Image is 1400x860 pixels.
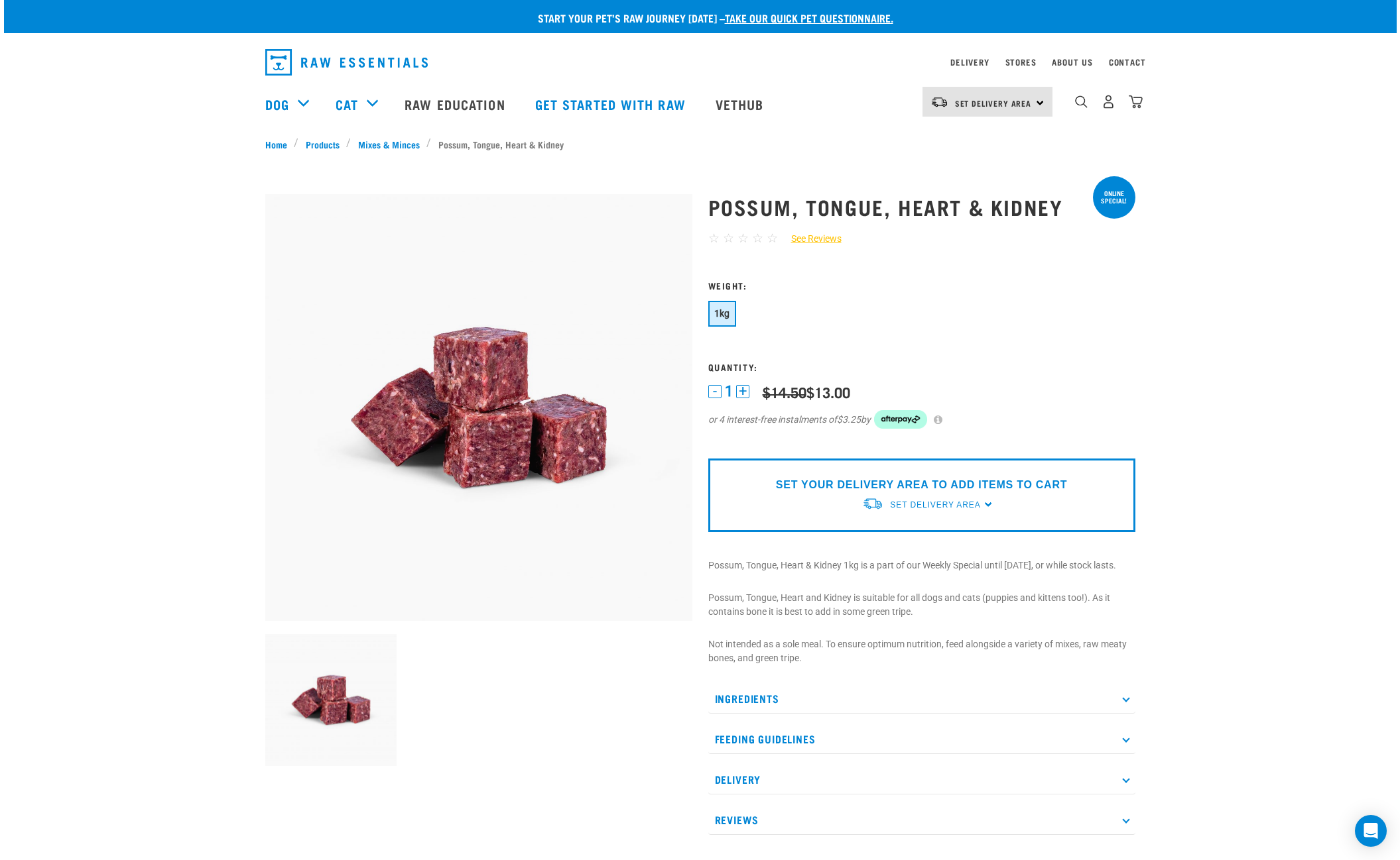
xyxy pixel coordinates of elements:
strike: $14.50 [763,388,806,396]
a: Cat [336,94,358,114]
img: Possum Tongue Heart Kidney 1682 [265,194,692,621]
a: take our quick pet questionnaire. [725,15,893,21]
a: Get started with Raw [522,78,702,131]
a: See Reviews [778,232,842,246]
h1: Possum, Tongue, Heart & Kidney [708,195,1135,219]
a: Stores [1005,60,1037,64]
span: $3.25 [837,413,861,427]
span: Set Delivery Area [890,500,980,510]
a: Products [298,137,346,151]
h3: Quantity: [708,362,1135,372]
a: Vethub [702,78,781,131]
div: Open Intercom Messenger [1355,815,1387,847]
div: $13.00 [763,384,850,400]
img: home-icon-1@2x.png [1075,95,1088,108]
nav: dropdown navigation [4,78,1397,131]
span: ☆ [708,231,720,246]
img: user.png [1102,95,1115,109]
a: About Us [1052,60,1092,64]
span: ☆ [723,231,734,246]
p: Ingredients [708,684,1135,714]
span: 1 [725,384,733,398]
img: Afterpay [874,410,927,429]
p: Delivery [708,765,1135,794]
p: Feeding Guidelines [708,724,1135,754]
span: ☆ [752,231,763,246]
img: home-icon@2x.png [1129,95,1143,109]
div: or 4 interest-free instalments of by [708,410,1135,429]
button: + [736,385,749,398]
button: 1kg [708,301,736,327]
a: Mixes & Minces [351,137,426,151]
span: 1kg [714,308,730,319]
nav: dropdown navigation [255,44,1146,81]
a: Delivery [950,60,989,64]
p: Not intended as a sole meal. To ensure optimum nutrition, feed alongside a variety of mixes, raw ... [708,637,1135,665]
span: ☆ [767,231,778,246]
img: van-moving.png [930,96,948,108]
p: SET YOUR DELIVERY AREA TO ADD ITEMS TO CART [776,477,1067,493]
p: Reviews [708,805,1135,835]
a: Dog [265,94,289,114]
nav: breadcrumbs [265,137,1135,151]
p: Possum, Tongue, Heart and Kidney is suitable for all dogs and cats (puppies and kittens too!). As... [708,591,1135,619]
p: Possum, Tongue, Heart & Kidney 1kg is a part of our Weekly Special until [DATE], or while stock l... [708,559,1135,572]
a: Raw Education [391,78,521,131]
span: Set Delivery Area [955,101,1032,105]
h3: Weight: [708,280,1135,290]
button: - [708,385,722,398]
img: van-moving.png [862,497,883,511]
img: Possum Tongue Heart Kidney 1682 [265,634,397,766]
a: Contact [1109,60,1146,64]
span: ☆ [737,231,749,246]
a: Home [265,137,294,151]
img: Raw Essentials Logo [265,49,428,76]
